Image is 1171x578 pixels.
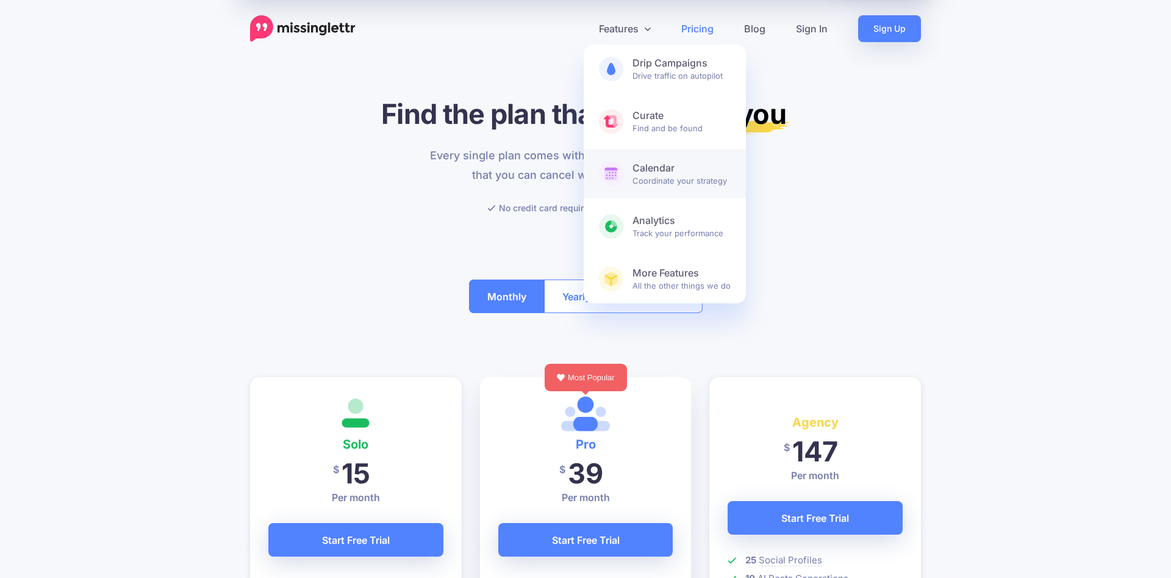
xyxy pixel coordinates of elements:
b: More Features [632,267,731,280]
span: Track your performance [632,214,731,239]
li: No credit card required [487,200,594,215]
a: AnalyticsTrack your performance [584,202,746,251]
a: Home [250,15,356,42]
span: $ [333,456,339,483]
p: Per month [498,490,673,505]
p: Per month [728,468,903,483]
div: Most Popular [545,364,627,391]
p: Every single plan comes with a free trial and the guarantee that you can cancel whenever you need... [423,146,749,185]
div: Features [584,45,746,303]
a: CurateFind and be found [584,97,746,146]
a: Start Free Trial [268,523,443,557]
b: Curate [632,109,731,122]
h4: Solo [268,435,443,454]
b: Calendar [632,162,731,175]
span: 15 [342,457,370,490]
p: Per month [268,490,443,505]
a: Start Free Trial [728,501,903,535]
a: CalendarCoordinate your strategy [584,150,746,198]
b: 25 [745,554,756,566]
span: 39 [568,457,603,490]
h4: Pro [498,435,673,454]
a: Start Free Trial [498,523,673,557]
span: Find and be found [632,109,731,134]
span: $ [559,456,565,483]
b: Analytics [632,214,731,227]
a: Blog [729,15,781,42]
a: Sign In [781,15,843,42]
a: Pricing [666,15,729,42]
h1: Find the plan that's [250,97,921,131]
b: Drip Campaigns [632,57,731,70]
a: Features [584,15,666,42]
span: Drive traffic on autopilot [632,57,731,81]
h4: Agency [728,413,903,432]
a: Drip CampaignsDrive traffic on autopilot [584,45,746,93]
a: More FeaturesAll the other things we do [584,255,746,303]
span: 147 [792,435,838,468]
button: Monthly [469,280,545,313]
span: All the other things we do [632,267,731,291]
span: $ [784,434,790,461]
a: Sign Up [858,15,921,42]
span: Coordinate your strategy [632,162,731,186]
span: Social Profiles [759,554,822,566]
